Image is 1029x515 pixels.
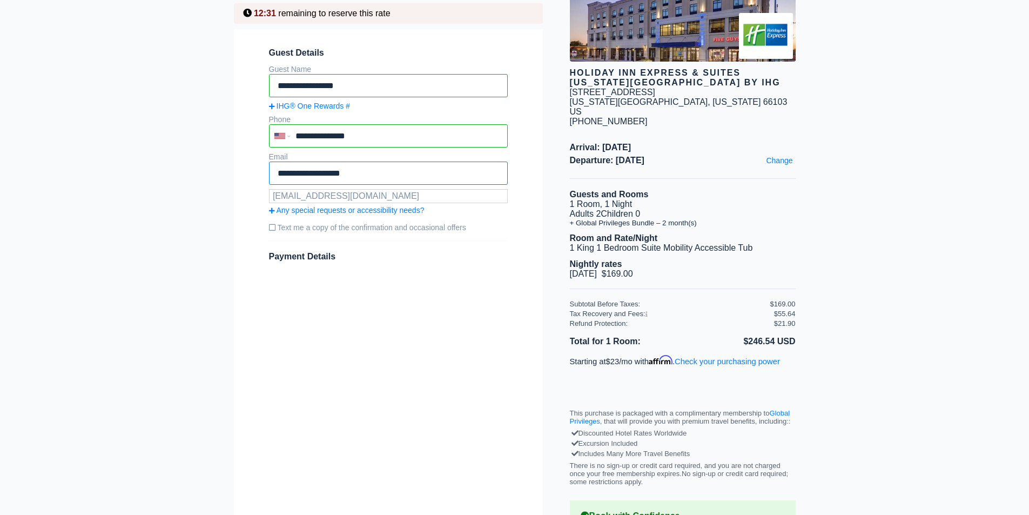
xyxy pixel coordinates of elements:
[269,152,288,161] label: Email
[570,97,710,106] span: [US_STATE][GEOGRAPHIC_DATA],
[570,355,796,366] p: Starting at /mo with .
[573,449,793,459] div: Includes Many More Travel Benefits
[763,97,788,106] span: 66103
[763,153,795,168] a: Change
[601,209,640,218] span: Children 0
[270,190,507,203] div: [EMAIL_ADDRESS][DOMAIN_NAME]
[570,470,789,486] span: No sign-up or credit card required; some restrictions apply.
[570,209,796,219] li: Adults 2
[570,462,796,486] p: There is no sign-up or credit card required, and you are not charged once your free membership ex...
[570,107,582,116] span: US
[269,206,508,215] a: Any special requests or accessibility needs?
[649,355,672,365] span: Affirm
[570,376,796,386] iframe: PayPal Message 1
[573,438,793,449] div: Excursion Included
[269,102,508,110] a: IHG® One Rewards #
[570,269,633,278] span: [DATE] $169.00
[570,409,790,425] a: Global Privileges
[570,143,796,152] span: Arrival: [DATE]
[570,409,796,425] p: This purchase is packaged with a complimentary membership to , that will provide you with premium...
[570,156,796,165] span: Departure: [DATE]
[570,319,774,327] div: Refund Protection:
[606,357,620,366] span: $23
[570,259,622,269] b: Nightly rates
[570,219,796,227] li: + Global Privileges Bundle – 2 month(s)
[570,310,770,318] div: Tax Recovery and Fees:
[570,335,683,349] li: Total for 1 Room:
[774,319,796,327] div: $21.90
[573,428,793,438] div: Discounted Hotel Rates Worldwide
[712,97,761,106] span: [US_STATE]
[270,125,293,146] div: United States: +1
[770,300,796,308] div: $169.00
[269,219,508,236] label: Text me a copy of the confirmation and occasional offers
[278,9,390,18] span: remaining to reserve this rate
[570,88,655,97] div: [STREET_ADDRESS]
[570,117,796,126] div: [PHONE_NUMBER]
[269,65,312,73] label: Guest Name
[570,199,796,209] li: 1 Room, 1 Night
[570,68,796,88] div: Holiday Inn Express & Suites [US_STATE][GEOGRAPHIC_DATA] by IHG
[675,357,780,366] a: Check your purchasing power - Learn more about Affirm Financing (opens in modal)
[774,310,796,318] div: $55.64
[570,190,649,199] b: Guests and Rooms
[570,233,658,243] b: Room and Rate/Night
[683,335,796,349] li: $246.54 USD
[570,243,796,253] li: 1 King 1 Bedroom Suite Mobility Accessible Tub
[570,300,770,308] div: Subtotal Before Taxes:
[269,252,336,261] span: Payment Details
[269,48,508,58] span: Guest Details
[269,115,291,124] label: Phone
[739,13,793,59] img: Brand logo for Holiday Inn Express & Suites Kansas City KU Medical Center by IHG
[254,9,276,18] span: 12:31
